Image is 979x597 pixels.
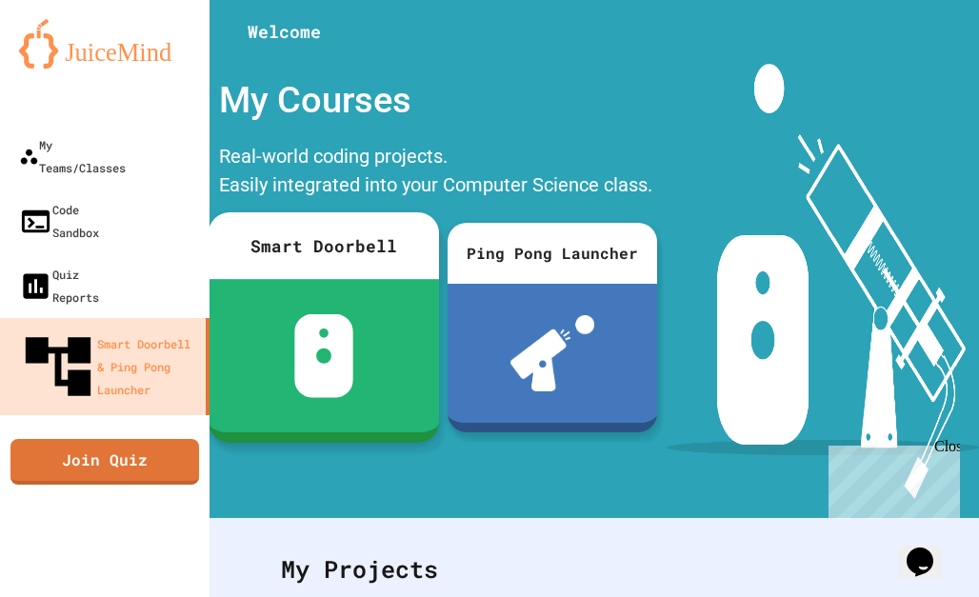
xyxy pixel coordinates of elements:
[510,315,595,391] img: ppl-with-ball.png
[19,263,99,308] div: Quiz Reports
[19,133,126,179] div: My Teams/Classes
[10,439,199,485] a: Join Quiz
[210,64,667,137] div: My Courses
[19,19,190,69] img: logo-orange.svg
[19,198,99,244] div: Code Sandbox
[8,8,131,121] div: Chat with us now!Close
[209,212,439,279] div: Smart Doorbell
[19,328,198,406] div: Smart Doorbell & Ping Pong Launcher
[899,521,960,578] iframe: chat widget
[821,438,960,519] iframe: chat widget
[667,64,979,499] img: banner-image-my-projects.png
[448,223,657,284] div: Ping Pong Launcher
[294,314,354,398] img: sdb-white.svg
[210,137,667,209] div: Real-world coding projects. Easily integrated into your Computer Science class.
